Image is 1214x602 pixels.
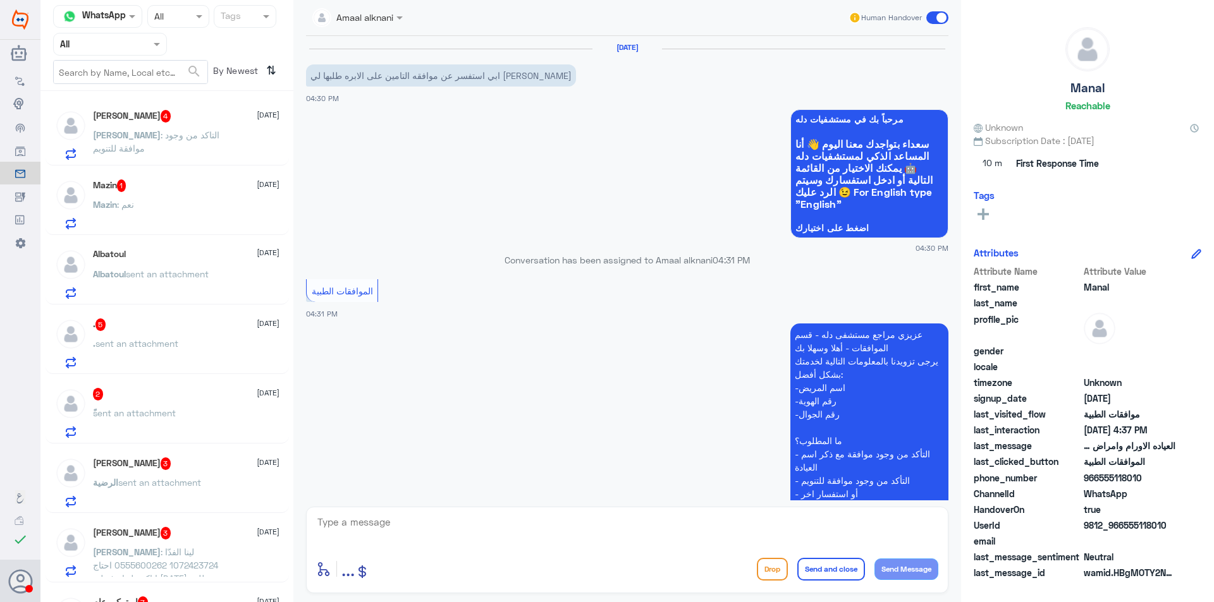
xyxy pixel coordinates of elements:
span: last_clicked_button [974,455,1081,468]
button: Avatar [8,569,32,593]
span: [DATE] [257,526,279,538]
h6: Attributes [974,247,1019,258]
span: 2 [93,388,104,400]
span: null [1084,344,1175,358]
span: Albatoul [93,268,126,279]
span: [DATE] [257,387,279,399]
span: 2 [1084,487,1175,500]
h5: Mazin [93,179,126,192]
span: [DATE] [257,247,279,258]
h5: Albatoul [93,249,126,260]
span: last_visited_flow [974,407,1081,421]
img: defaultAdmin.png [55,110,87,141]
span: last_message_id [974,566,1081,579]
span: true [1084,503,1175,516]
span: Attribute Name [974,265,1081,278]
span: Human Handover [861,12,922,23]
span: 04:31 PM [713,255,750,265]
span: [DATE] [257,318,279,329]
p: 21/8/2025, 4:30 PM [306,64,576,87]
span: Manal [1084,280,1175,294]
span: First Response Time [1016,157,1099,170]
span: UserId [974,519,1081,532]
span: : نعم [117,199,134,210]
span: ChannelId [974,487,1081,500]
img: whatsapp.png [60,7,79,26]
span: Subscription Date : [DATE] [974,134,1201,147]
img: defaultAdmin.png [55,318,87,350]
p: 21/8/2025, 4:31 PM [790,323,948,571]
span: 9812_966555118010 [1084,519,1175,532]
span: 3 [161,457,171,470]
div: Tags [219,9,241,25]
span: profile_pic [974,313,1081,342]
span: sent an attachment [118,477,201,488]
span: [DATE] [257,457,279,468]
i: check [13,532,28,547]
span: الموافقات الطبية [312,286,373,296]
span: . [93,338,95,349]
span: locale [974,360,1081,373]
button: Send and close [797,558,865,581]
span: phone_number [974,471,1081,485]
span: 04:30 PM [916,243,948,253]
button: ... [341,555,355,583]
span: first_name [974,280,1081,294]
span: ... [341,557,355,580]
span: [DATE] [257,179,279,190]
span: Attribute Value [1084,265,1175,278]
span: [PERSON_NAME] [93,546,161,557]
span: 5 [95,318,106,331]
span: 0 [1084,550,1175,563]
img: Widebot Logo [12,9,28,30]
span: 2025-08-21T13:37:38.052Z [1084,423,1175,436]
h5: Omar Bin Jahlan [93,110,171,123]
span: gender [974,344,1081,358]
span: sent an attachment [126,268,209,279]
span: مرحباً بك في مستشفيات دله [795,114,943,124]
h5: ً [93,388,104,400]
span: 3 [161,527,171,539]
span: null [1084,360,1175,373]
img: defaultAdmin.png [1084,313,1115,344]
span: last_message_sentiment [974,550,1081,563]
img: defaultAdmin.png [55,179,87,211]
span: Mazin [93,199,117,210]
span: last_interaction [974,423,1081,436]
span: 04:30 PM [306,94,339,102]
span: Unknown [974,121,1023,134]
img: defaultAdmin.png [55,457,87,489]
img: defaultAdmin.png [55,527,87,558]
img: defaultAdmin.png [55,388,87,419]
span: [DATE] [257,109,279,121]
span: 04:31 PM [306,310,338,318]
h6: [DATE] [592,43,662,52]
span: 10 m [974,152,1012,175]
h6: Tags [974,190,995,201]
img: defaultAdmin.png [55,249,87,280]
h5: Lina [93,527,171,539]
input: Search by Name, Local etc… [54,61,207,83]
span: الرضية [93,477,118,488]
span: [PERSON_NAME] [93,129,161,140]
p: Conversation has been assigned to Amaal alknani [306,253,948,267]
h5: . [93,318,106,331]
span: الموافقات الطبية [1084,455,1175,468]
span: سعداء بتواجدك معنا اليوم 👋 أنا المساعد الذكي لمستشفيات دله 🤖 يمكنك الاختيار من القائمة التالية أو... [795,138,943,210]
img: defaultAdmin.png [1066,28,1109,71]
h6: Reachable [1065,100,1110,111]
span: email [974,534,1081,548]
span: العياده الاورام وامراض الدم الدكتور خالد الصالح [1084,439,1175,452]
span: wamid.HBgMOTY2NTU1MTE4MDEwFQIAEhgUM0E4ODVBODE2RTBERjVGNDZEMUIA [1084,566,1175,579]
h5: الرضية حامد [93,457,171,470]
span: موافقات الطبية [1084,407,1175,421]
span: By Newest [208,60,261,85]
span: sent an attachment [95,338,178,349]
i: ⇅ [266,60,276,81]
span: 966555118010 [1084,471,1175,485]
span: اضغط على اختيارك [795,223,943,233]
span: 1 [117,179,126,192]
button: Drop [757,558,788,581]
span: signup_date [974,392,1081,405]
span: last_name [974,296,1081,310]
